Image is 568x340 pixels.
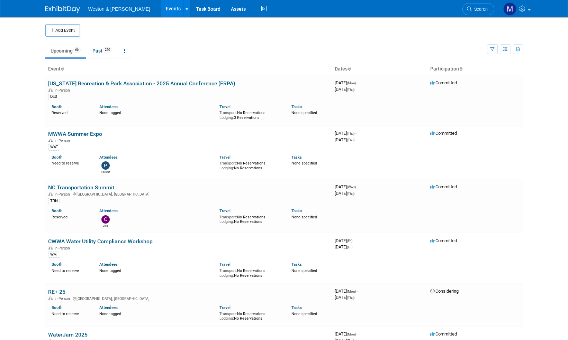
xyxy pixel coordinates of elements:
a: Travel [219,208,231,213]
img: In-Person Event [48,88,53,92]
span: None specified [291,312,317,316]
a: Booth [52,305,62,310]
span: (Thu) [347,296,354,300]
span: (Mon) [347,290,356,293]
span: Committed [430,331,457,337]
div: TRN [48,198,60,204]
a: Attendees [99,305,118,310]
a: Upcoming66 [45,44,86,57]
div: Need to reserve [52,310,89,317]
div: Reserved [52,214,89,220]
a: Sort by Start Date [348,66,351,72]
a: MWWA Summer Expo [48,131,102,137]
a: Tasks [291,208,302,213]
span: Committed [430,131,457,136]
span: None specified [291,111,317,115]
div: WAT [48,144,60,150]
div: Reserved [52,109,89,115]
span: [DATE] [335,184,358,189]
span: [DATE] [335,331,358,337]
div: No Reservations No Reservations [219,214,281,224]
span: (Thu) [347,88,354,92]
span: In-Person [54,88,72,93]
span: None specified [291,268,317,273]
span: (Thu) [347,192,354,196]
span: In-Person [54,192,72,197]
a: Travel [219,155,231,160]
span: In-Person [54,296,72,301]
span: [DATE] [335,289,358,294]
a: CWWA Water Utility Compliance Workshop [48,238,153,245]
a: Search [462,3,494,15]
span: [DATE] [335,295,354,300]
a: Attendees [99,262,118,267]
div: No Reservations 3 Reservations [219,109,281,120]
div: WAT [48,252,60,258]
img: In-Person Event [48,296,53,300]
span: - [355,131,357,136]
span: None specified [291,161,317,166]
span: - [357,289,358,294]
span: [DATE] [335,131,357,136]
a: Sort by Participation Type [459,66,462,72]
div: [GEOGRAPHIC_DATA], [GEOGRAPHIC_DATA] [48,295,329,301]
span: (Wed) [347,185,356,189]
span: 270 [103,47,112,53]
img: Patrick Yeo [101,161,110,170]
a: Attendees [99,155,118,160]
span: - [357,80,358,85]
span: [DATE] [335,238,354,243]
button: Add Event [45,24,80,37]
a: Booth [52,208,62,213]
img: Chip Hutchens [101,215,110,224]
span: - [357,184,358,189]
div: None tagged [99,310,214,317]
span: Transport: [219,161,237,166]
a: Travel [219,262,231,267]
a: Tasks [291,104,302,109]
img: Mary Ann Trujillo [503,2,516,16]
span: Lodging: [219,316,234,321]
div: No Reservations No Reservations [219,267,281,278]
span: Lodging: [219,219,234,224]
div: None tagged [99,267,214,273]
span: Transport: [219,215,237,219]
th: Participation [427,63,523,75]
img: In-Person Event [48,192,53,196]
a: RE+ 25 [48,289,65,295]
a: [US_STATE] Recreation & Park Association - 2025 Annual Conference (FRPA) [48,80,235,87]
a: Attendees [99,208,118,213]
span: (Fri) [347,239,352,243]
a: NC Transportation Summit [48,184,114,191]
a: Booth [52,262,62,267]
span: Lodging: [219,115,234,120]
span: [DATE] [335,191,354,196]
div: Patrick Yeo [101,170,110,174]
span: Transport: [219,268,237,273]
img: In-Person Event [48,139,53,142]
span: (Mon) [347,81,356,85]
a: Travel [219,305,231,310]
div: DES [48,94,59,100]
span: - [357,331,358,337]
span: [DATE] [335,137,354,142]
a: Tasks [291,155,302,160]
span: Committed [430,80,457,85]
div: No Reservations No Reservations [219,310,281,321]
a: Sort by Event Name [61,66,64,72]
div: Need to reserve [52,160,89,166]
span: Transport: [219,312,237,316]
a: Tasks [291,305,302,310]
th: Dates [332,63,427,75]
a: Past270 [87,44,117,57]
img: ExhibitDay [45,6,80,13]
span: None specified [291,215,317,219]
span: [DATE] [335,80,358,85]
span: Search [472,7,488,12]
span: (Fri) [347,245,352,249]
span: 66 [73,47,81,53]
span: (Thu) [347,138,354,142]
span: (Mon) [347,332,356,336]
span: Committed [430,184,457,189]
div: Chip Hutchens [101,224,110,228]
